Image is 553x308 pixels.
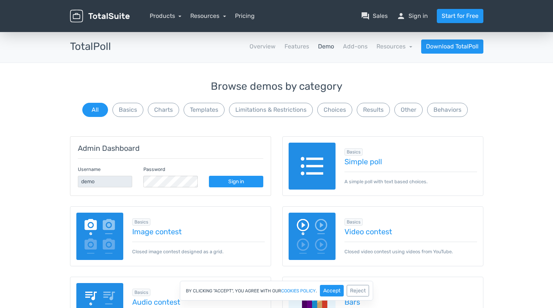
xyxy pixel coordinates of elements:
button: Other [394,103,423,117]
a: Add-ons [343,42,368,51]
button: Accept [320,285,344,296]
button: Charts [148,103,179,117]
h3: TotalPoll [70,41,111,53]
a: Image contest [132,228,265,236]
a: Demo [318,42,334,51]
a: personSign in [397,12,428,20]
span: Browse all in Basics [344,148,363,156]
button: Choices [317,103,352,117]
label: Username [78,166,101,173]
h5: Admin Dashboard [78,144,263,152]
span: Browse all in Basics [132,218,150,226]
img: TotalSuite for WordPress [70,10,130,23]
button: Behaviors [427,103,468,117]
span: Browse all in Basics [344,218,363,226]
button: Templates [184,103,225,117]
a: Sign in [209,176,263,187]
a: cookies policy [281,289,316,293]
p: Closed video contest using videos from YouTube. [344,242,477,255]
a: Pricing [235,12,255,20]
h3: Browse demos by category [70,81,483,92]
a: Resources [190,12,226,19]
p: Closed image contest designed as a grid. [132,242,265,255]
a: Overview [250,42,276,51]
p: A simple poll with text based choices. [344,172,477,185]
a: Bars [344,298,477,306]
span: question_answer [361,12,370,20]
button: All [82,103,108,117]
button: Basics [112,103,143,117]
div: By clicking "Accept", you agree with our . [180,281,373,301]
a: Resources [376,43,412,50]
a: Simple poll [344,158,477,166]
a: Start for Free [437,9,483,23]
a: Audio contest [132,298,265,306]
a: Products [150,12,182,19]
img: text-poll.png.webp [289,143,336,190]
a: question_answerSales [361,12,388,20]
img: image-poll.png.webp [76,213,124,260]
img: video-poll.png.webp [289,213,336,260]
button: Results [357,103,390,117]
a: Download TotalPoll [421,39,483,54]
span: person [397,12,406,20]
button: Reject [347,285,369,296]
label: Password [143,166,165,173]
a: Video contest [344,228,477,236]
a: Features [285,42,309,51]
button: Limitations & Restrictions [229,103,313,117]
